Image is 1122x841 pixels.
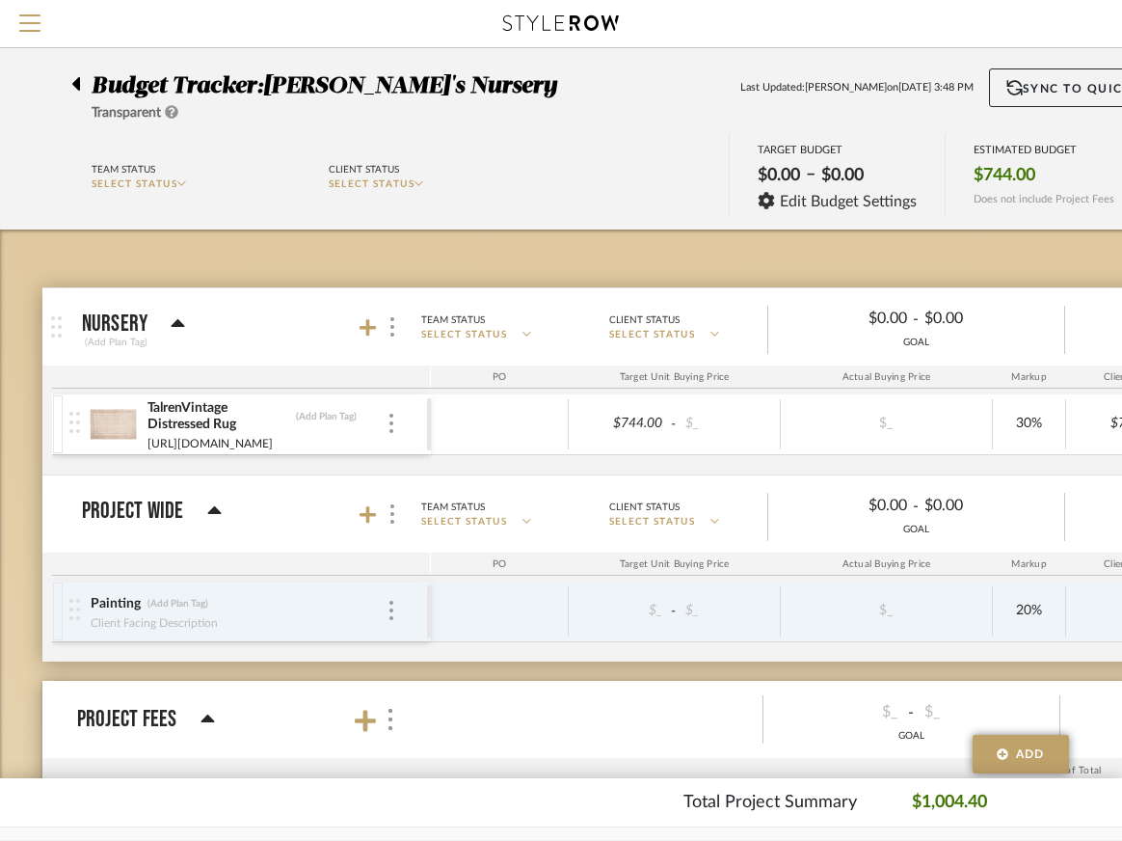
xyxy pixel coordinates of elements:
span: SELECT STATUS [92,179,178,189]
span: SELECT STATUS [609,515,696,529]
span: Transparent [92,106,161,120]
span: $744.00 [974,165,1035,186]
div: Team Status [92,161,155,178]
span: - [913,495,919,518]
div: Target Unit Buying Price [569,553,781,576]
div: Client Status [609,312,680,329]
div: Actual Buying Price [781,553,993,576]
span: on [887,80,898,96]
div: Team Status [421,499,485,516]
button: Add [973,735,1069,773]
img: 3dots-v.svg [390,504,394,524]
span: - [913,308,919,331]
div: GOAL [768,336,1064,350]
div: GOAL [763,729,1059,744]
div: TalrenVintage Distressed Rug [147,399,290,434]
span: [PERSON_NAME]'s Nursery [263,74,557,97]
span: SELECT STATUS [421,328,508,342]
div: PO [431,366,569,389]
p: $1,004.40 [912,790,987,816]
div: Markup [993,553,1066,576]
div: $744.00 [574,410,669,438]
div: ESTIMATED BUDGET [974,144,1114,156]
div: (Add Plan Tag) [82,334,150,351]
p: Nursery [82,312,148,336]
span: SELECT STATUS [329,179,415,189]
img: 3dots-v.svg [389,414,393,433]
div: (Add Plan Tag) [147,597,209,610]
div: [URL][DOMAIN_NAME] [147,434,274,453]
div: 30% [999,410,1059,438]
span: Last Updated: [740,80,805,96]
div: $_ [919,697,1048,727]
div: Team Status [421,312,485,329]
div: - [763,697,1059,727]
p: Project Wide [82,500,184,523]
span: – [806,164,815,192]
div: $_ [680,597,774,625]
div: $_ [833,597,939,625]
span: Add [1016,746,1045,763]
span: SELECT STATUS [609,328,696,342]
img: vertical-grip.svg [69,412,80,433]
div: 20% [999,597,1059,625]
div: Client Status [609,499,680,516]
span: [PERSON_NAME] [805,80,887,96]
img: grip.svg [51,316,62,338]
div: PO [431,553,569,576]
div: GOAL [768,523,1064,537]
div: $0.00 [919,304,1048,334]
span: - [668,602,680,621]
span: - [668,415,680,434]
div: $0.00 [752,159,806,192]
div: (Add Plan Tag) [295,410,358,423]
span: Budget Tracker: [92,74,263,97]
div: Markup [993,366,1066,389]
div: $0.00 [784,304,913,334]
span: Does not include Project Fees [974,193,1114,205]
span: Edit Budget Settings [780,193,917,210]
div: Target Unit Buying Price [569,366,781,389]
span: SELECT STATUS [421,515,508,529]
div: $0.00 [919,491,1048,521]
p: Project Fees [77,702,177,737]
div: TARGET BUDGET [758,144,917,156]
div: $_ [680,410,774,438]
img: more.svg [386,709,395,730]
img: 3dots-v.svg [390,317,394,337]
div: $0.00 [784,491,913,521]
div: $0.00 [815,159,869,192]
div: Client Status [329,161,399,178]
span: [DATE] 3:48 PM [898,80,974,96]
img: 3dots-v.svg [389,601,393,620]
div: $_ [774,697,903,727]
div: Painting [90,595,142,613]
div: $_ [833,410,939,438]
div: $_ [574,597,669,625]
p: Total Project Summary [683,790,857,816]
img: b4d80b15-c30c-4341-ba28-ae5753832813_50x50.jpg [90,401,137,448]
div: Actual Buying Price [781,366,993,389]
img: vertical-grip.svg [69,599,80,620]
div: Client Facing Description [90,613,219,633]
